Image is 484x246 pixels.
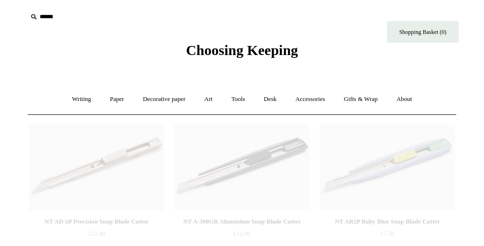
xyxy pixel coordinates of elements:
[29,124,165,211] img: NT AD-2P Precision Snap Blade Cutter
[322,216,453,227] div: NT AR2P Baby Blue Snap Blade Cutter
[388,87,421,112] a: About
[101,87,133,112] a: Paper
[387,21,459,43] a: Shopping Basket (0)
[233,230,251,237] span: £12.00
[88,230,105,237] span: £12.00
[174,124,310,211] a: NT A-300GR Aluminium Snap Blade Cutter NT A-300GR Aluminium Snap Blade Cutter
[174,124,310,211] img: NT A-300GR Aluminium Snap Blade Cutter
[319,124,455,211] img: NT AR2P Baby Blue Snap Blade Cutter
[287,87,334,112] a: Accessories
[176,216,308,227] div: NT A-300GR Aluminium Snap Blade Cutter
[134,87,194,112] a: Decorative paper
[255,87,286,112] a: Desk
[31,216,162,227] div: NT AD-2P Precision Snap Blade Cutter
[319,124,455,211] a: NT AR2P Baby Blue Snap Blade Cutter NT AR2P Baby Blue Snap Blade Cutter
[186,42,298,58] span: Choosing Keeping
[223,87,254,112] a: Tools
[196,87,221,112] a: Art
[335,87,386,112] a: Gifts & Wrap
[186,50,298,56] a: Choosing Keeping
[29,124,165,211] a: NT AD-2P Precision Snap Blade Cutter NT AD-2P Precision Snap Blade Cutter
[64,87,100,112] a: Writing
[380,230,394,237] span: £7.50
